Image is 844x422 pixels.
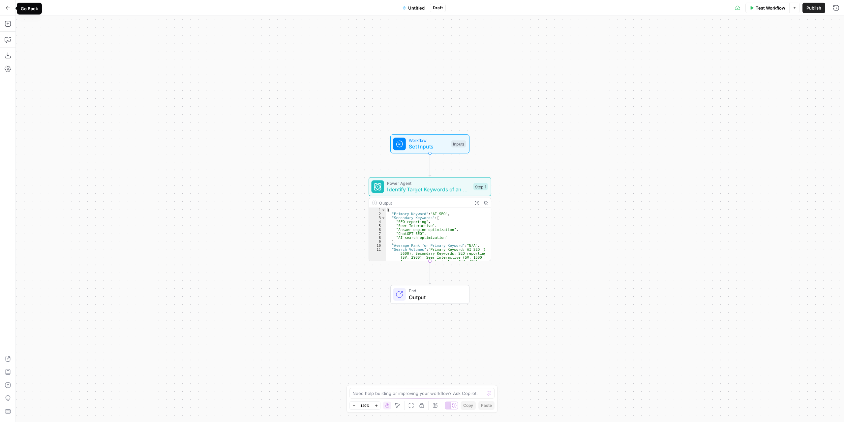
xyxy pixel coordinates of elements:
div: EndOutput [369,285,491,304]
div: WorkflowSet InputsInputs [369,134,491,153]
span: Toggle code folding, rows 3 through 9 [381,216,385,220]
span: Untitled [408,5,425,11]
span: End [409,288,463,294]
div: 7 [369,232,386,236]
span: Publish [806,5,821,11]
div: Step 1 [473,183,488,190]
span: Test Workflow [756,5,785,11]
span: Draft [433,5,443,11]
span: 120% [360,403,370,408]
span: Copy [463,403,473,408]
span: Set Inputs [409,143,448,151]
div: 9 [369,240,386,244]
div: Output [379,200,469,206]
span: Output [409,293,463,301]
button: Publish [802,3,825,13]
span: Power Agent [387,180,470,186]
div: 5 [369,224,386,228]
div: Go Back [21,5,38,12]
g: Edge from start to step_1 [429,153,431,176]
div: 8 [369,236,386,240]
div: 2 [369,212,386,216]
button: Paste [478,401,495,410]
button: Copy [461,401,476,410]
div: 6 [369,228,386,232]
span: Workflow [409,137,448,144]
span: Identify Target Keywords of an Article [387,185,470,193]
div: 4 [369,220,386,224]
div: Power AgentIdentify Target Keywords of an ArticleStep 1Output{ "Primary Keyword":"AI SEO", "Secon... [369,177,491,261]
div: Inputs [451,140,466,147]
div: 11 [369,248,386,272]
g: Edge from step_1 to end [429,261,431,284]
div: 1 [369,208,386,212]
div: 3 [369,216,386,220]
button: Test Workflow [745,3,789,13]
button: Untitled [398,3,429,13]
span: Toggle code folding, rows 1 through 12 [381,208,385,212]
span: Paste [481,403,492,408]
div: 10 [369,244,386,248]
